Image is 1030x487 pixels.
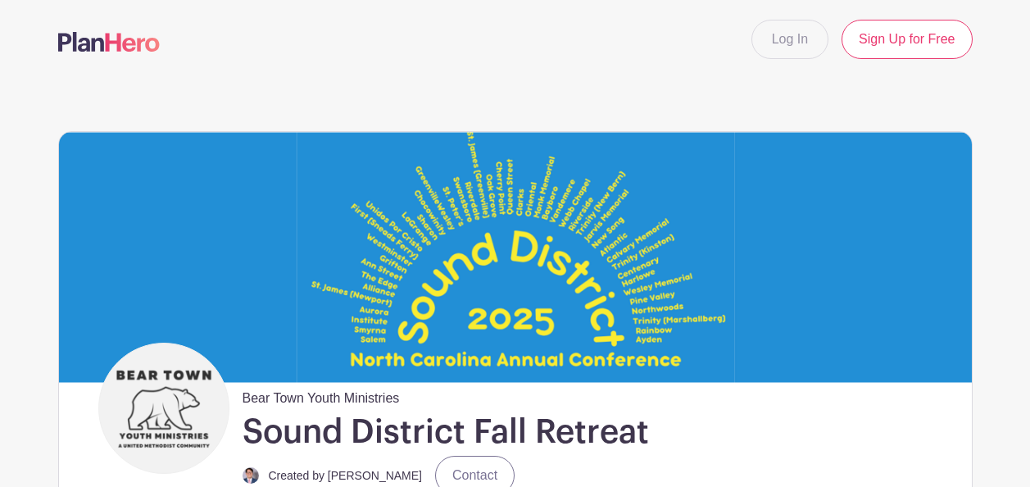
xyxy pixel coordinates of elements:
[59,132,972,382] img: Untitled%20(Facebook%20Cover).png
[842,20,972,59] a: Sign Up for Free
[269,469,423,482] small: Created by [PERSON_NAME]
[102,347,225,470] img: Bear%20Town%20Youth%20Ministries%20Logo.png
[751,20,828,59] a: Log In
[243,412,649,453] h1: Sound District Fall Retreat
[58,32,160,52] img: logo-507f7623f17ff9eddc593b1ce0a138ce2505c220e1c5a4e2b4648c50719b7d32.svg
[243,467,259,484] img: T.%20Moore%20Headshot%202024.jpg
[243,382,400,408] span: Bear Town Youth Ministries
